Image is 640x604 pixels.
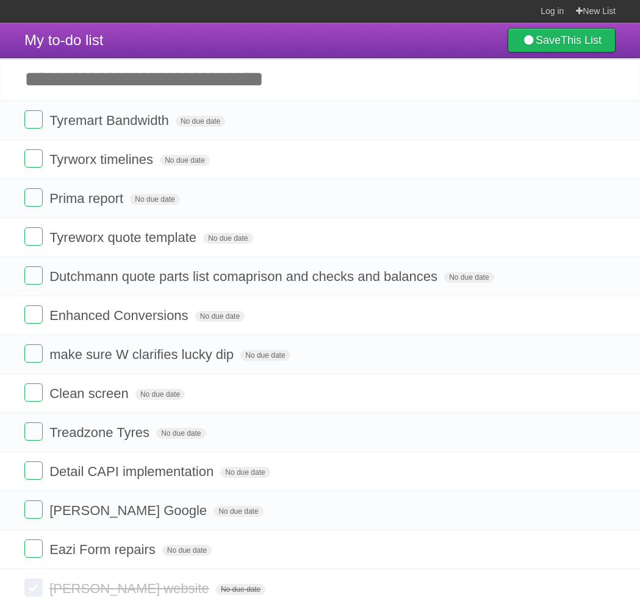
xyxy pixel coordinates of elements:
span: No due date [220,467,270,478]
span: No due date [203,233,253,244]
span: No due date [160,155,209,166]
label: Done [24,149,43,168]
label: Done [24,500,43,519]
span: No due date [135,389,185,400]
span: Detail CAPI implementation [49,464,217,479]
span: [PERSON_NAME] website [49,581,212,596]
label: Done [24,383,43,402]
label: Done [24,344,43,363]
span: Tyreworx quote template [49,230,200,245]
b: This List [561,34,602,46]
label: Done [24,578,43,597]
span: make sure W clarifies lucky dip [49,347,237,362]
label: Done [24,461,43,480]
a: SaveThis List [508,28,616,52]
span: Clean screen [49,386,132,401]
label: Done [24,227,43,246]
span: Dutchmann quote parts list comaprison and checks and balances [49,269,440,284]
label: Done [24,188,43,207]
span: No due date [195,311,245,322]
span: My to-do list [24,32,103,48]
span: No due date [444,272,494,283]
span: No due date [162,545,212,556]
span: No due date [130,194,179,205]
span: Enhanced Conversions [49,308,191,323]
span: Eazi Form repairs [49,542,159,557]
span: No due date [176,116,225,127]
label: Done [24,266,43,285]
span: Tyrworx timelines [49,152,156,167]
label: Done [24,539,43,558]
span: No due date [156,428,206,439]
span: Prima report [49,191,126,206]
label: Done [24,305,43,324]
span: No due date [214,506,263,517]
span: Treadzone Tyres [49,425,153,440]
span: No due date [240,350,290,361]
label: Done [24,110,43,129]
span: No due date [216,584,265,595]
label: Done [24,422,43,441]
span: [PERSON_NAME] Google [49,503,210,518]
span: Tyremart Bandwidth [49,113,172,128]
